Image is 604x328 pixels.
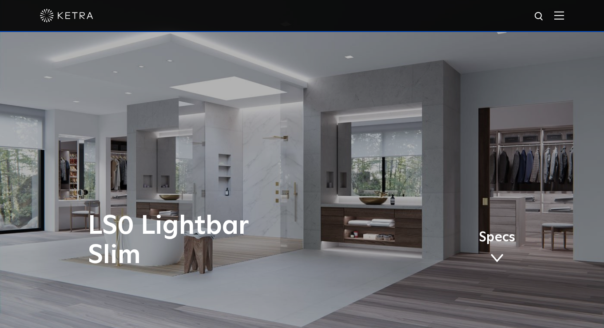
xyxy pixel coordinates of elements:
[479,231,515,266] a: Specs
[554,11,564,20] img: Hamburger%20Nav.svg
[88,212,339,270] h1: LS0 Lightbar Slim
[479,231,515,244] span: Specs
[534,11,545,22] img: search icon
[40,9,93,22] img: ketra-logo-2019-white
